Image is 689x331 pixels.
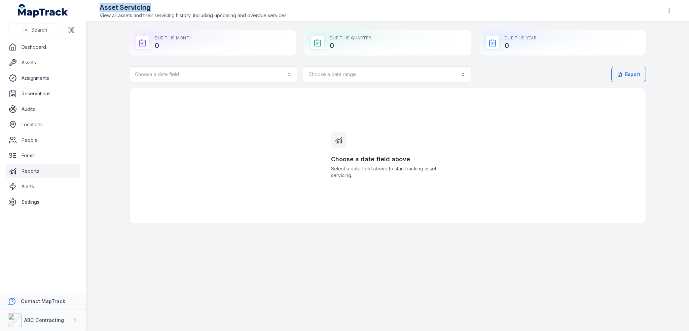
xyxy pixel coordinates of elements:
[100,12,288,19] span: View all assets and their servicing history, including upcoming and overdue services.
[5,195,80,209] a: Settings
[5,87,80,100] a: Reservations
[5,71,80,85] a: Assignments
[331,155,444,164] h3: Choose a date field above
[331,165,444,179] span: Select a date field above to start tracking asset servicing.
[5,133,80,147] a: People
[5,180,80,193] a: Alerts
[611,67,646,82] button: Export
[5,40,80,54] a: Dashboard
[5,118,80,131] a: Locations
[303,66,471,82] button: Choose a date range
[5,56,80,69] a: Assets
[8,24,62,36] button: Search
[5,149,80,162] a: Forms
[5,164,80,178] a: Reports
[24,317,64,323] strong: ABC Contracting
[100,3,288,12] h2: Asset Servicing
[31,27,47,33] span: Search
[21,298,65,304] strong: Contact MapTrack
[5,102,80,116] a: Audits
[129,66,297,82] button: Choose a date field
[18,4,68,18] a: MapTrack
